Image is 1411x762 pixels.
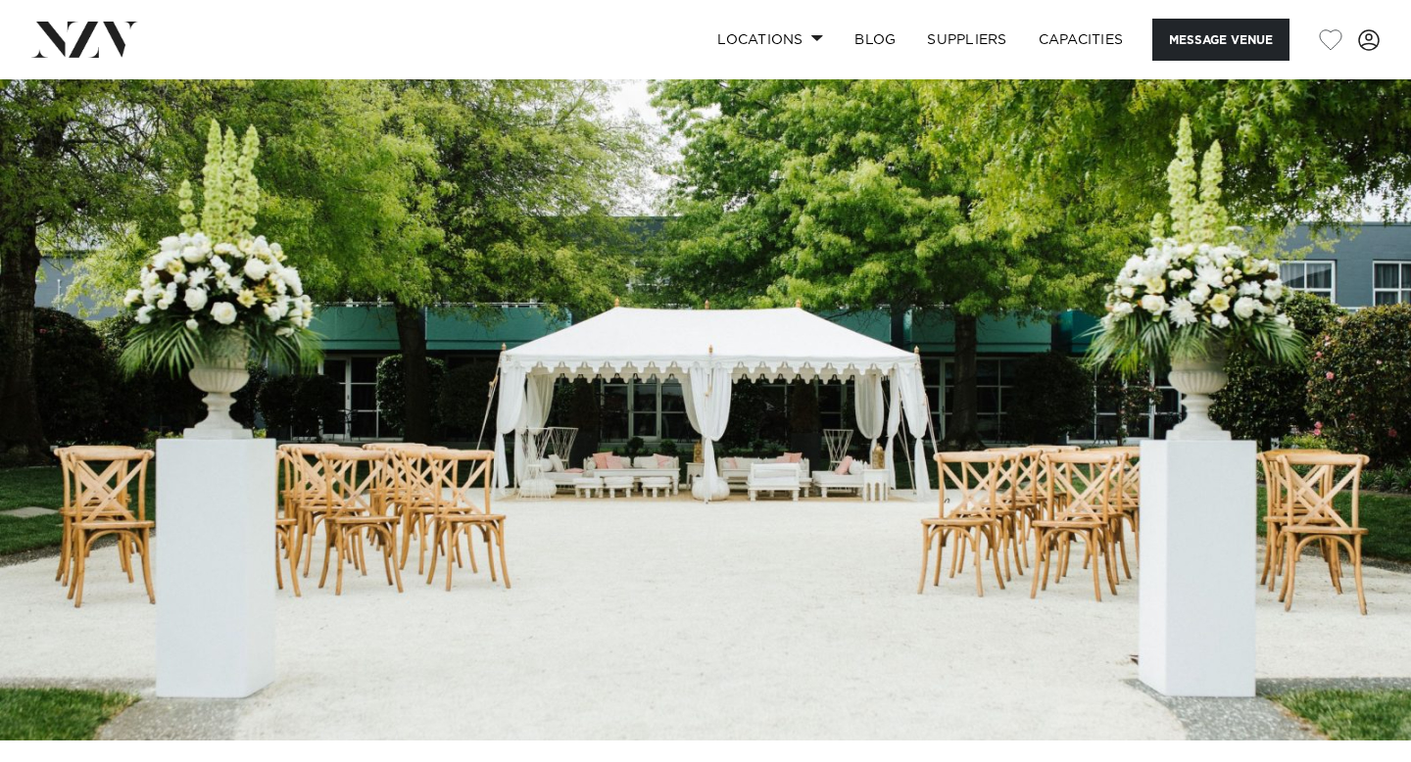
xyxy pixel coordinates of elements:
[839,19,911,61] a: BLOG
[702,19,839,61] a: Locations
[1023,19,1140,61] a: Capacities
[1152,19,1289,61] button: Message Venue
[911,19,1022,61] a: SUPPLIERS
[31,22,138,57] img: nzv-logo.png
